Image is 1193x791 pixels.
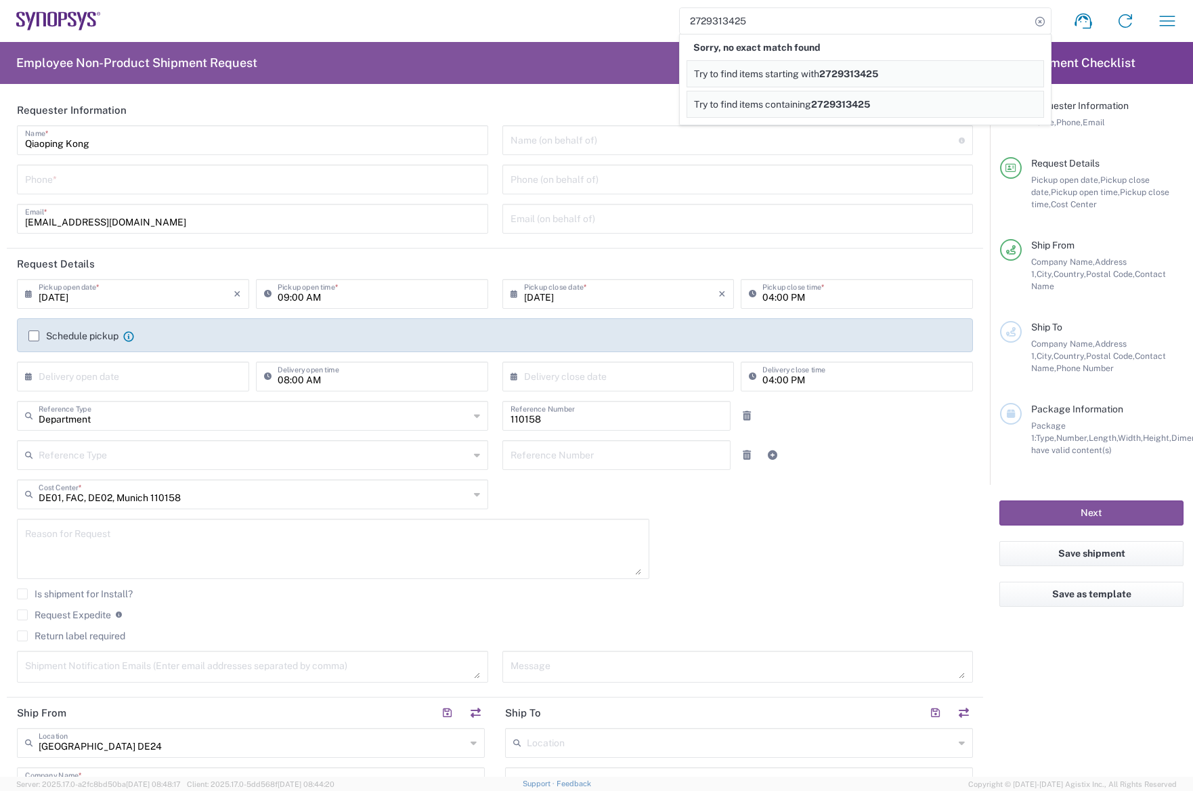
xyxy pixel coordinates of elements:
[1051,199,1097,209] span: Cost Center
[737,446,756,465] a: Remove Reference
[1031,257,1095,267] span: Company Name,
[680,8,1031,34] input: Shipment, tracking or reference number
[1086,269,1135,279] span: Postal Code,
[16,55,257,71] h2: Employee Non-Product Shipment Request
[1056,363,1114,373] span: Phone Number
[1031,339,1095,349] span: Company Name,
[17,706,66,720] h2: Ship From
[1054,351,1086,361] span: Country,
[1031,158,1100,169] span: Request Details
[718,283,726,305] i: ×
[1037,269,1054,279] span: City,
[811,99,870,110] span: 2729313425
[1086,351,1135,361] span: Postal Code,
[968,778,1177,790] span: Copyright © [DATE]-[DATE] Agistix Inc., All Rights Reserved
[687,35,1044,60] div: Sorry, no exact match found
[999,541,1184,566] button: Save shipment
[234,283,241,305] i: ×
[694,99,811,110] span: Try to find items containing
[1089,433,1118,443] span: Length,
[1037,351,1054,361] span: City,
[1031,100,1129,111] span: Requester Information
[1051,187,1120,197] span: Pickup open time,
[1054,269,1086,279] span: Country,
[17,610,111,620] label: Request Expedite
[1083,117,1105,127] span: Email
[1031,322,1062,333] span: Ship To
[523,779,557,788] a: Support
[1056,117,1083,127] span: Phone,
[1031,240,1075,251] span: Ship From
[1056,433,1089,443] span: Number,
[999,582,1184,607] button: Save as template
[557,779,591,788] a: Feedback
[28,330,118,341] label: Schedule pickup
[17,104,127,117] h2: Requester Information
[737,406,756,425] a: Remove Reference
[187,780,334,788] span: Client: 2025.17.0-5dd568f
[17,589,133,599] label: Is shipment for Install?
[505,706,541,720] h2: Ship To
[1031,421,1066,443] span: Package 1:
[126,780,181,788] span: [DATE] 08:48:17
[819,68,878,79] span: 2729313425
[763,446,782,465] a: Add Reference
[1118,433,1143,443] span: Width,
[17,257,95,271] h2: Request Details
[1036,433,1056,443] span: Type,
[1031,175,1100,185] span: Pickup open date,
[999,500,1184,526] button: Next
[1143,433,1171,443] span: Height,
[278,780,334,788] span: [DATE] 08:44:20
[1031,404,1123,414] span: Package Information
[694,68,819,79] span: Try to find items starting with
[17,630,125,641] label: Return label required
[1002,55,1135,71] h2: Shipment Checklist
[16,780,181,788] span: Server: 2025.17.0-a2fc8bd50ba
